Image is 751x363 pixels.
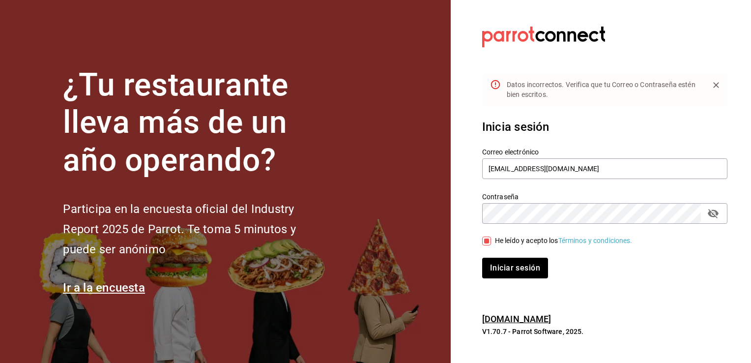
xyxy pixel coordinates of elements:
[63,66,328,180] h1: ¿Tu restaurante lleva más de un año operando?
[482,158,727,179] input: Ingresa tu correo electrónico
[482,118,727,136] h3: Inicia sesión
[558,237,633,244] a: Términos y condiciones.
[507,76,701,103] div: Datos incorrectos. Verifica que tu Correo o Contraseña estén bien escritos.
[495,236,633,246] div: He leído y acepto los
[482,258,548,278] button: Iniciar sesión
[63,281,145,295] a: Ir a la encuesta
[482,314,551,324] a: [DOMAIN_NAME]
[482,148,727,155] label: Correo electrónico
[63,199,328,259] h2: Participa en la encuesta oficial del Industry Report 2025 de Parrot. Te toma 5 minutos y puede se...
[482,327,727,336] p: V1.70.7 - Parrot Software, 2025.
[482,193,727,200] label: Contraseña
[705,205,722,222] button: passwordField
[709,78,723,92] button: Close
